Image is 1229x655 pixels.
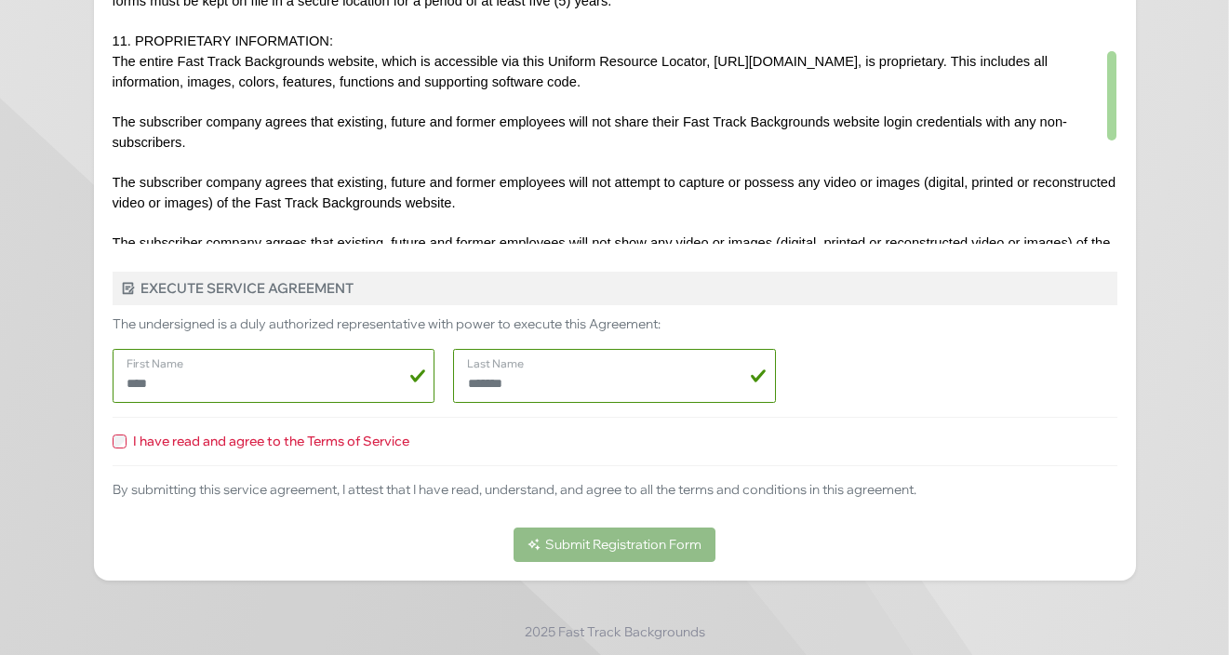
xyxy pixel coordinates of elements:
[113,114,1067,150] span: The subscriber company agrees that existing, future and former employees will not share their Fas...
[113,314,1117,334] p: The undersigned is a duly authorized representative with power to execute this Agreement:
[113,54,1048,89] span: The entire Fast Track Backgrounds website, which is accessible via this Uniform Resource Locator,...
[525,622,705,642] span: 2025 Fast Track Backgrounds
[113,480,1117,500] p: By submitting this service agreement, I attest that I have read, understand, and agree to all the...
[113,272,1117,305] h5: Execute Service Agreement
[133,432,409,451] label: I have read and agree to the Terms of Service
[514,528,716,562] button: Submit Registration Form
[113,175,1116,210] span: The subscriber company agrees that existing, future and former employees will not attempt to capt...
[113,235,1111,271] span: The subscriber company agrees that existing, future and former employees will not show any video ...
[113,33,334,48] span: 11. PROPRIETARY INFORMATION:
